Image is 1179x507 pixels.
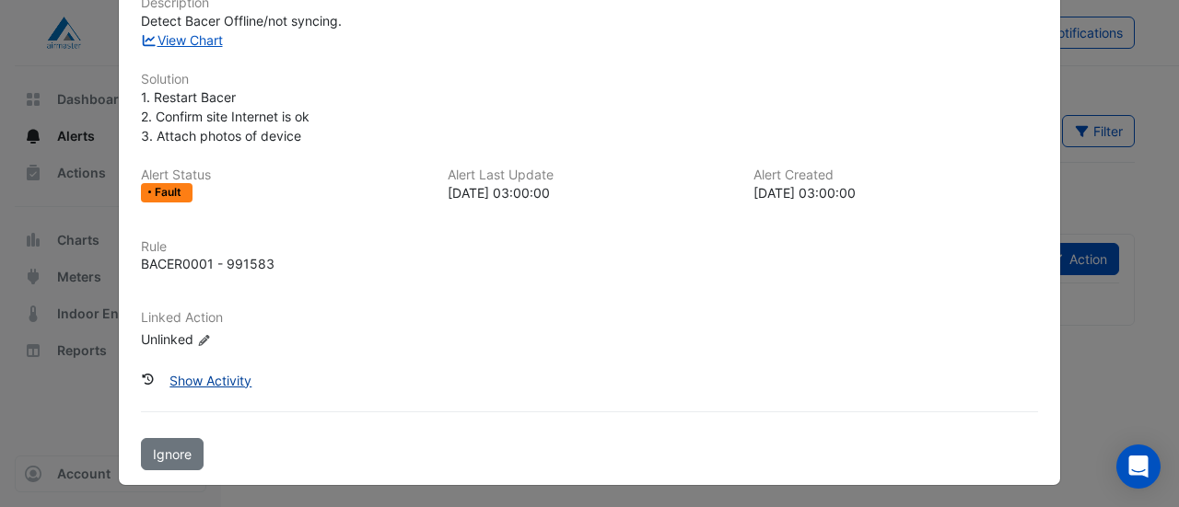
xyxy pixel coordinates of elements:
[141,438,204,470] button: Ignore
[141,72,1038,87] h6: Solution
[158,364,263,397] button: Show Activity
[753,167,1038,183] h6: Alert Created
[197,333,211,347] fa-icon: Edit Linked Action
[153,446,192,462] span: Ignore
[141,239,1038,255] h6: Rule
[141,89,309,144] span: 1. Restart Bacer 2. Confirm site Internet is ok 3. Attach photos of device
[141,32,223,48] a: View Chart
[448,183,732,202] div: [DATE] 03:00:00
[141,167,426,183] h6: Alert Status
[141,13,342,29] span: Detect Bacer Offline/not syncing.
[1116,444,1161,489] div: Open Intercom Messenger
[753,183,1038,202] div: [DATE] 03:00:00
[448,167,732,183] h6: Alert Last Update
[141,254,274,273] div: BACER0001 - 991583
[141,310,1038,326] h6: Linked Action
[141,329,362,349] div: Unlinked
[155,187,185,198] span: Fault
